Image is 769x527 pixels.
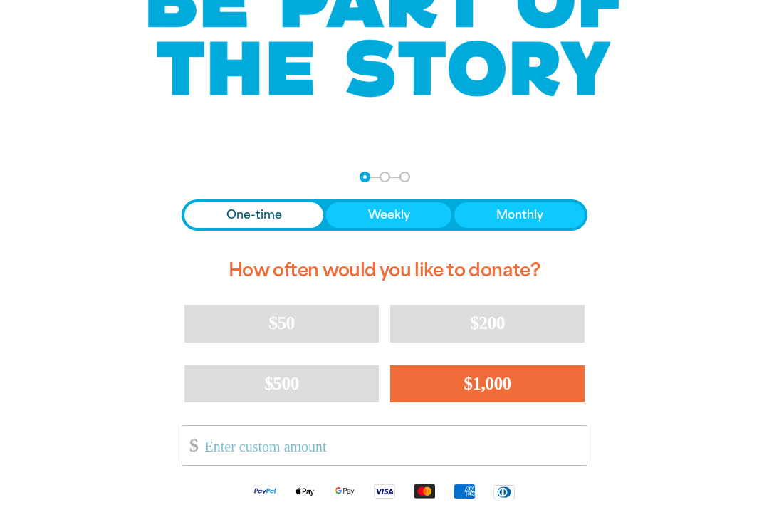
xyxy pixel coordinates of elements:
[444,483,484,499] img: American Express logo
[264,373,299,394] span: $500
[182,429,198,461] span: $
[470,313,505,333] span: $200
[184,202,323,228] button: One-time
[368,207,410,224] span: Weekly
[390,365,585,402] button: $1,000
[404,483,444,499] img: Mastercard logo
[325,483,365,499] img: Google Pay logo
[464,373,511,394] span: $1,000
[390,305,585,342] button: $200
[360,172,370,182] button: Navigate to step 1 of 3 to enter your donation amount
[245,483,285,499] img: Paypal logo
[195,426,587,465] input: Enter custom amount
[184,305,379,342] button: $50
[496,207,543,224] span: Monthly
[380,172,390,182] button: Navigate to step 2 of 3 to enter your details
[399,172,410,182] button: Navigate to step 3 of 3 to enter your payment details
[182,471,587,511] div: Available payment methods
[454,202,585,228] button: Monthly
[182,248,587,293] h2: How often would you like to donate?
[268,313,294,333] span: $50
[484,484,524,500] img: Diners Club logo
[285,483,325,499] img: Apple Pay logo
[365,483,404,499] img: Visa logo
[184,365,379,402] button: $500
[182,199,587,231] div: Donation frequency
[326,202,451,228] button: Weekly
[226,207,282,224] span: One-time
